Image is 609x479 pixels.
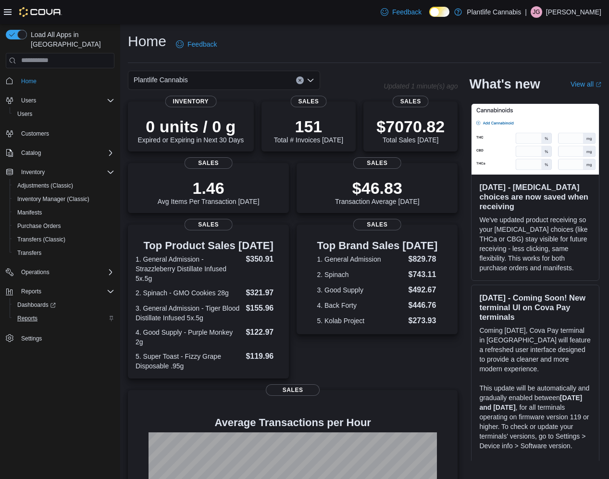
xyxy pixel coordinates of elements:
p: 1.46 [158,178,260,198]
span: Settings [17,332,114,344]
p: | [525,6,527,18]
dd: $122.97 [246,327,281,338]
span: Home [21,77,37,85]
button: Users [10,107,118,121]
h3: Top Product Sales [DATE] [136,240,281,252]
span: Users [21,97,36,104]
a: Feedback [377,2,425,22]
dd: $743.11 [409,269,438,280]
p: Coming [DATE], Cova Pay terminal in [GEOGRAPHIC_DATA] will feature a refreshed user interface des... [479,326,591,374]
a: Transfers [13,247,45,259]
div: Total # Invoices [DATE] [274,117,343,144]
dd: $350.91 [246,253,281,265]
p: Updated 1 minute(s) ago [384,82,458,90]
button: Operations [2,265,118,279]
span: Inventory [21,168,45,176]
span: Sales [353,157,402,169]
a: Home [17,76,40,87]
a: Dashboards [10,298,118,312]
span: Transfers (Classic) [17,236,65,243]
dd: $829.78 [409,253,438,265]
span: Users [17,110,32,118]
dt: 4. Back Forty [317,301,404,310]
p: [PERSON_NAME] [546,6,601,18]
span: Transfers (Classic) [13,234,114,245]
input: Dark Mode [429,7,449,17]
span: Catalog [17,147,114,159]
button: Open list of options [307,76,314,84]
a: Users [13,108,36,120]
p: 151 [274,117,343,136]
span: Feedback [392,7,422,17]
div: Expired or Expiring in Next 30 Days [137,117,244,144]
span: Inventory Manager (Classic) [17,195,89,203]
div: Avg Items Per Transaction [DATE] [158,178,260,205]
span: Manifests [17,209,42,216]
span: Home [17,75,114,87]
span: Feedback [187,39,217,49]
dd: $155.96 [246,303,281,314]
span: Adjustments (Classic) [13,180,114,191]
span: Reports [21,288,41,295]
button: Transfers (Classic) [10,233,118,246]
button: Catalog [2,146,118,160]
button: Home [2,74,118,88]
button: Inventory [17,166,49,178]
dt: 5. Super Toast - Fizzy Grape Disposable .95g [136,352,242,371]
button: Reports [17,286,45,297]
span: Reports [17,315,37,322]
span: Plantlife Cannabis [134,74,188,86]
button: Operations [17,266,53,278]
dt: 5. Kolab Project [317,316,404,326]
span: JG [533,6,540,18]
a: Customers [17,128,53,139]
span: Settings [21,335,42,342]
button: Inventory Manager (Classic) [10,192,118,206]
span: Operations [21,268,50,276]
a: Manifests [13,207,46,218]
span: Sales [290,96,326,107]
button: Settings [2,331,118,345]
span: Customers [17,127,114,139]
button: Reports [10,312,118,325]
dd: $492.67 [409,284,438,296]
h3: Top Brand Sales [DATE] [317,240,437,252]
a: Feedback [172,35,221,54]
h2: What's new [469,76,540,92]
span: Inventory [17,166,114,178]
span: Sales [184,219,233,230]
dd: $119.96 [246,351,281,362]
p: We've updated product receiving so your [MEDICAL_DATA] choices (like THCa or CBG) stay visible fo... [479,215,591,273]
span: Dashboards [13,299,114,311]
p: 0 units / 0 g [137,117,244,136]
span: Users [17,95,114,106]
span: Manifests [13,207,114,218]
span: Sales [353,219,402,230]
span: Load All Apps in [GEOGRAPHIC_DATA] [27,30,114,49]
button: Adjustments (Classic) [10,179,118,192]
button: Reports [2,285,118,298]
dt: 1. General Admission [317,254,404,264]
dt: 1. General Admission - Strazzleberry Distillate Infused 5x.5g [136,254,242,283]
dt: 2. Spinach [317,270,404,279]
p: $46.83 [335,178,420,198]
h3: [DATE] - [MEDICAL_DATA] choices are now saved when receiving [479,182,591,211]
span: Operations [17,266,114,278]
button: Users [17,95,40,106]
button: Manifests [10,206,118,219]
a: Adjustments (Classic) [13,180,77,191]
div: Total Sales [DATE] [376,117,445,144]
dd: $273.93 [409,315,438,327]
a: Settings [17,333,46,344]
p: Plantlife Cannabis [467,6,521,18]
h1: Home [128,32,166,51]
a: Reports [13,313,41,324]
div: Transaction Average [DATE] [335,178,420,205]
span: Users [13,108,114,120]
span: Adjustments (Classic) [17,182,73,189]
span: Sales [266,384,320,396]
span: Catalog [21,149,41,157]
dt: 3. Good Supply [317,285,404,295]
button: Catalog [17,147,45,159]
